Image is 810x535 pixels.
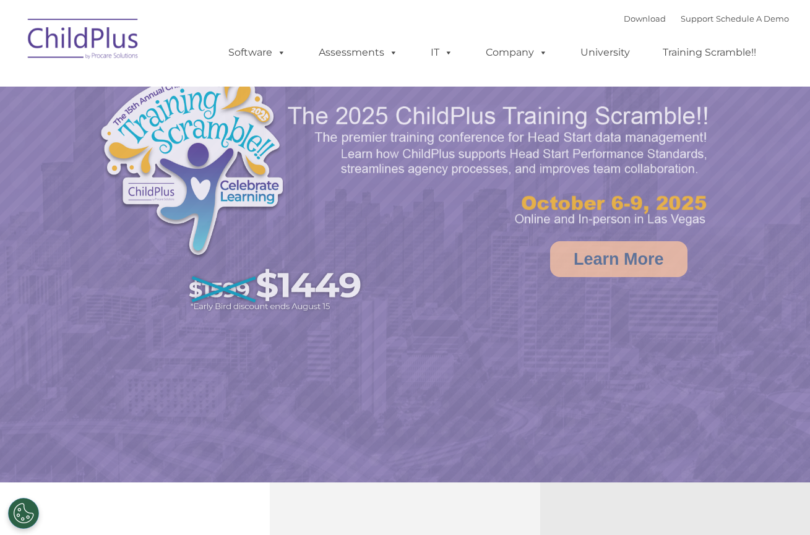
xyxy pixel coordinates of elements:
a: Download [624,14,666,24]
a: Learn More [550,241,687,277]
a: Support [681,14,713,24]
a: Assessments [306,40,410,65]
font: | [624,14,789,24]
a: Training Scramble!! [650,40,769,65]
img: ChildPlus by Procare Solutions [22,10,145,72]
a: University [568,40,642,65]
a: Software [216,40,298,65]
a: Schedule A Demo [716,14,789,24]
a: Company [473,40,560,65]
a: IT [418,40,465,65]
button: Cookies Settings [8,498,39,529]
